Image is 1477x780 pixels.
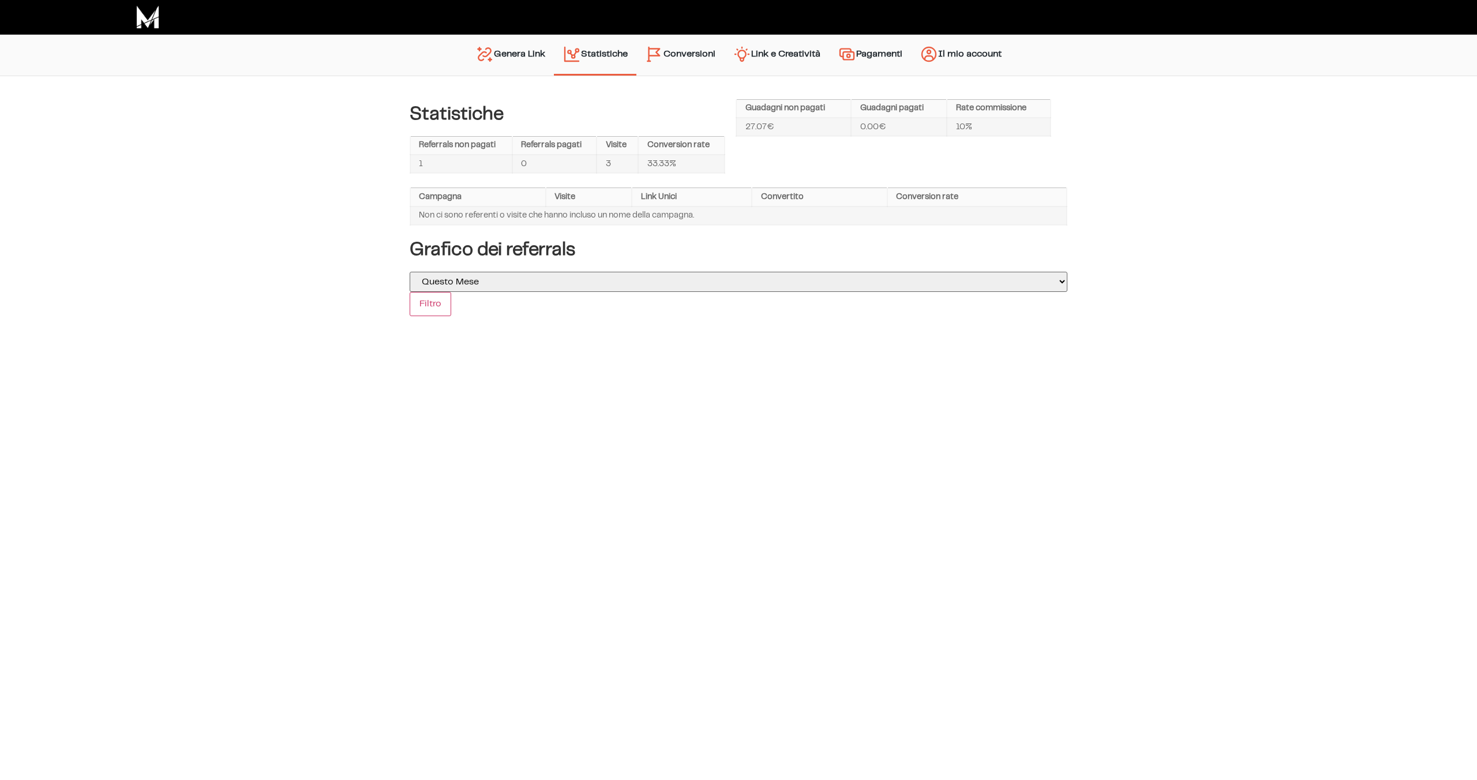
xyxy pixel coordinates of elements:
td: 3 [597,155,638,173]
th: Conversion rate [887,188,1067,207]
th: Convertito [752,188,887,207]
img: stats.svg [563,45,581,63]
img: payments.svg [838,45,856,63]
th: Visite [546,188,632,207]
input: Filtro [410,292,451,316]
a: Il mio account [911,40,1010,70]
td: 27.07€ [736,118,851,136]
img: conversion-2.svg [645,45,663,63]
td: 1 [410,155,512,173]
td: 33.33% [638,155,725,173]
a: Pagamenti [829,40,911,70]
td: Non ci sono referenti o visite che hanno incluso un nome della campagna. [410,207,1067,225]
h4: Statistiche [410,104,725,125]
th: Guadagni non pagati [736,100,851,118]
th: Referrals pagati [512,137,597,155]
td: 10% [947,118,1051,136]
td: 0.00€ [851,118,947,136]
th: Visite [597,137,638,155]
a: Statistiche [554,40,636,68]
th: Link Unici [632,188,752,207]
nav: Menu principale [467,35,1010,76]
select: selected='selected' [410,272,1067,292]
a: Genera Link [467,40,554,70]
th: Referrals non pagati [410,137,512,155]
img: generate-link.svg [475,45,494,63]
img: creativity.svg [733,45,751,63]
th: Guadagni pagati [851,100,947,118]
th: Campagna [410,188,546,207]
th: Rate commissione [947,100,1051,118]
a: Link e Creatività [724,40,829,70]
th: Conversion rate [638,137,725,155]
h4: Grafico dei referrals [410,239,1067,260]
td: 0 [512,155,597,173]
img: account.svg [920,45,938,63]
iframe: Customerly Messenger Launcher [9,735,44,770]
a: Conversioni [636,40,724,70]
